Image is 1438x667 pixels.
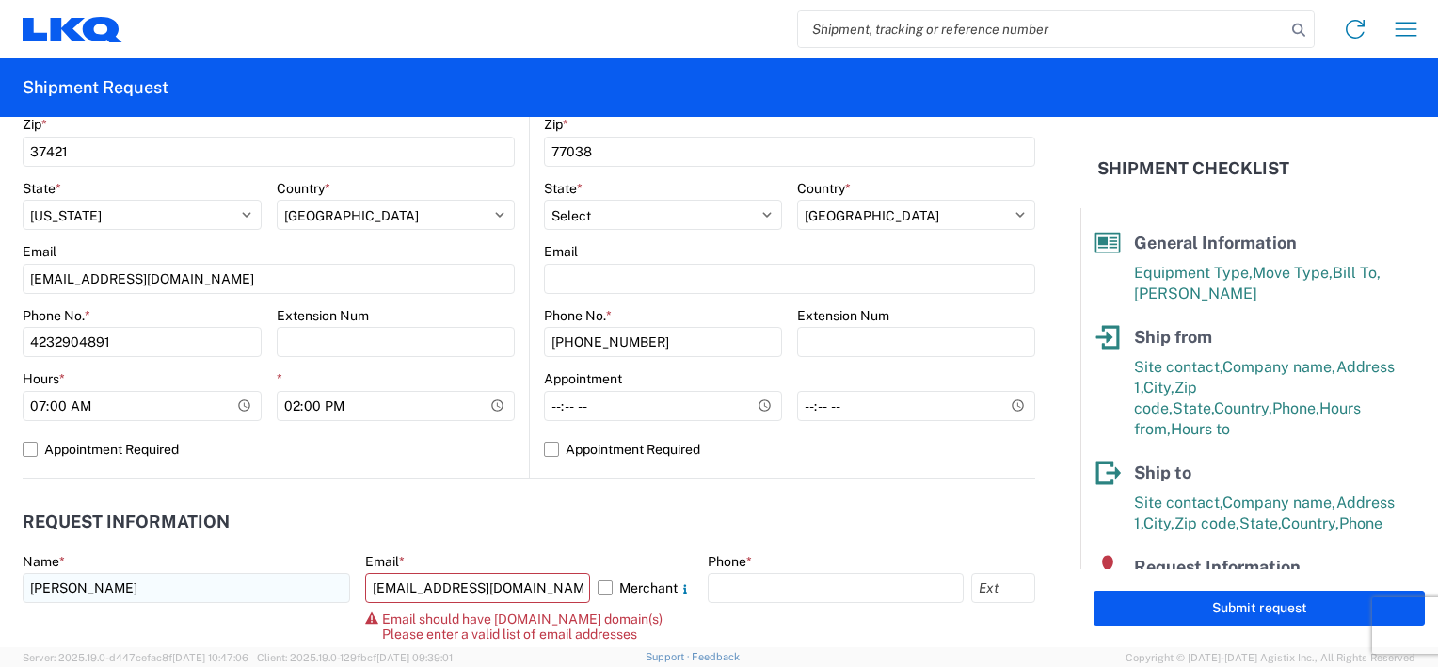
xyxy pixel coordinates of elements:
[1134,358,1222,376] span: Site contact,
[376,652,453,663] span: [DATE] 09:39:01
[797,307,889,324] label: Extension Num
[646,651,693,662] a: Support
[23,512,230,531] h2: Request Information
[1143,514,1174,532] span: City,
[1281,514,1339,532] span: Country,
[797,180,851,197] label: Country
[1126,649,1415,666] span: Copyright © [DATE]-[DATE] Agistix Inc., All Rights Reserved
[1097,157,1289,180] h2: Shipment Checklist
[257,652,453,663] span: Client: 2025.19.0-129fbcf
[382,611,663,642] span: Email should have [DOMAIN_NAME] domain(s) Please enter a valid list of email addresses
[1214,399,1272,417] span: Country,
[1222,494,1336,512] span: Company name,
[544,307,612,324] label: Phone No.
[23,434,515,464] label: Appointment Required
[708,553,752,570] label: Phone
[544,180,583,197] label: State
[971,573,1035,603] input: Ext
[1173,399,1214,417] span: State,
[23,370,65,387] label: Hours
[798,11,1286,47] input: Shipment, tracking or reference number
[1143,379,1174,397] span: City,
[1134,233,1297,252] span: General Information
[1253,264,1333,282] span: Move Type,
[1134,264,1253,282] span: Equipment Type,
[544,116,568,133] label: Zip
[23,180,61,197] label: State
[23,116,47,133] label: Zip
[1134,285,1257,302] span: [PERSON_NAME]
[23,553,65,570] label: Name
[1134,557,1301,577] span: Request Information
[1333,264,1381,282] span: Bill To,
[1134,327,1212,347] span: Ship from
[23,652,248,663] span: Server: 2025.19.0-d447cefac8f
[1222,358,1336,376] span: Company name,
[1339,514,1382,532] span: Phone
[544,370,622,387] label: Appointment
[23,307,90,324] label: Phone No.
[1134,494,1222,512] span: Site contact,
[1171,420,1230,438] span: Hours to
[172,652,248,663] span: [DATE] 10:47:06
[365,553,405,570] label: Email
[1272,399,1319,417] span: Phone,
[1094,591,1425,626] button: Submit request
[277,180,330,197] label: Country
[598,573,693,603] label: Merchant
[1174,514,1239,532] span: Zip code,
[544,434,1035,464] label: Appointment Required
[23,76,168,99] h2: Shipment Request
[1134,463,1191,482] span: Ship to
[544,243,578,260] label: Email
[1239,514,1281,532] span: State,
[23,243,56,260] label: Email
[277,307,369,324] label: Extension Num
[692,651,740,662] a: Feedback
